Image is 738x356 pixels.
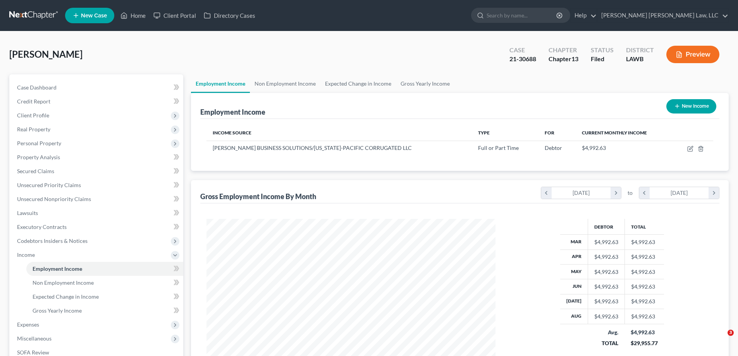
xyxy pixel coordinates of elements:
[594,339,618,347] div: TOTAL
[11,220,183,234] a: Executory Contracts
[712,330,730,348] iframe: Intercom live chat
[588,219,624,234] th: Debtor
[11,192,183,206] a: Unsecured Nonpriority Claims
[17,210,38,216] span: Lawsuits
[582,144,606,151] span: $4,992.63
[545,130,554,136] span: For
[17,182,81,188] span: Unsecured Priority Claims
[250,74,320,93] a: Non Employment Income
[17,196,91,202] span: Unsecured Nonpriority Claims
[560,279,588,294] th: Jun
[545,144,562,151] span: Debtor
[560,309,588,324] th: Aug
[478,130,490,136] span: Type
[628,189,633,197] span: to
[624,264,664,279] td: $4,992.63
[591,55,614,64] div: Filed
[728,330,734,336] span: 3
[626,46,654,55] div: District
[11,95,183,108] a: Credit Report
[11,150,183,164] a: Property Analysis
[26,304,183,318] a: Gross Yearly Income
[33,265,82,272] span: Employment Income
[594,313,618,320] div: $4,992.63
[33,279,94,286] span: Non Employment Income
[624,294,664,309] td: $4,992.63
[560,235,588,249] th: Mar
[17,140,61,146] span: Personal Property
[17,224,67,230] span: Executory Contracts
[320,74,396,93] a: Expected Change in Income
[594,268,618,276] div: $4,992.63
[17,321,39,328] span: Expenses
[150,9,200,22] a: Client Portal
[17,251,35,258] span: Income
[571,55,578,62] span: 13
[631,339,658,347] div: $29,955.77
[594,238,618,246] div: $4,992.63
[552,187,611,199] div: [DATE]
[594,283,618,291] div: $4,992.63
[541,187,552,199] i: chevron_left
[200,192,316,201] div: Gross Employment Income By Month
[560,264,588,279] th: May
[666,46,719,63] button: Preview
[509,46,536,55] div: Case
[17,349,49,356] span: SOFA Review
[509,55,536,64] div: 21-30688
[33,293,99,300] span: Expected Change in Income
[396,74,454,93] a: Gross Yearly Income
[571,9,597,22] a: Help
[11,206,183,220] a: Lawsuits
[650,187,709,199] div: [DATE]
[17,112,49,119] span: Client Profile
[624,309,664,324] td: $4,992.63
[597,9,728,22] a: [PERSON_NAME] [PERSON_NAME] Law, LLC
[478,144,519,151] span: Full or Part Time
[26,276,183,290] a: Non Employment Income
[666,99,716,114] button: New Income
[709,187,719,199] i: chevron_right
[213,130,251,136] span: Income Source
[17,126,50,132] span: Real Property
[17,154,60,160] span: Property Analysis
[591,46,614,55] div: Status
[11,164,183,178] a: Secured Claims
[11,178,183,192] a: Unsecured Priority Claims
[17,335,52,342] span: Miscellaneous
[17,98,50,105] span: Credit Report
[17,237,88,244] span: Codebtors Insiders & Notices
[549,55,578,64] div: Chapter
[594,253,618,261] div: $4,992.63
[213,144,412,151] span: [PERSON_NAME] BUSINESS SOLUTIONS/[US_STATE]-PACIFIC CORRUGATED LLC
[17,84,57,91] span: Case Dashboard
[639,187,650,199] i: chevron_left
[549,46,578,55] div: Chapter
[624,249,664,264] td: $4,992.63
[626,55,654,64] div: LAWB
[487,8,557,22] input: Search by name...
[11,81,183,95] a: Case Dashboard
[81,13,107,19] span: New Case
[560,249,588,264] th: Apr
[117,9,150,22] a: Home
[200,9,259,22] a: Directory Cases
[594,328,618,336] div: Avg.
[33,307,82,314] span: Gross Yearly Income
[17,168,54,174] span: Secured Claims
[594,298,618,305] div: $4,992.63
[26,290,183,304] a: Expected Change in Income
[582,130,647,136] span: Current Monthly Income
[9,48,83,60] span: [PERSON_NAME]
[631,328,658,336] div: $4,992.63
[624,279,664,294] td: $4,992.63
[624,235,664,249] td: $4,992.63
[26,262,183,276] a: Employment Income
[560,294,588,309] th: [DATE]
[200,107,265,117] div: Employment Income
[611,187,621,199] i: chevron_right
[624,219,664,234] th: Total
[191,74,250,93] a: Employment Income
